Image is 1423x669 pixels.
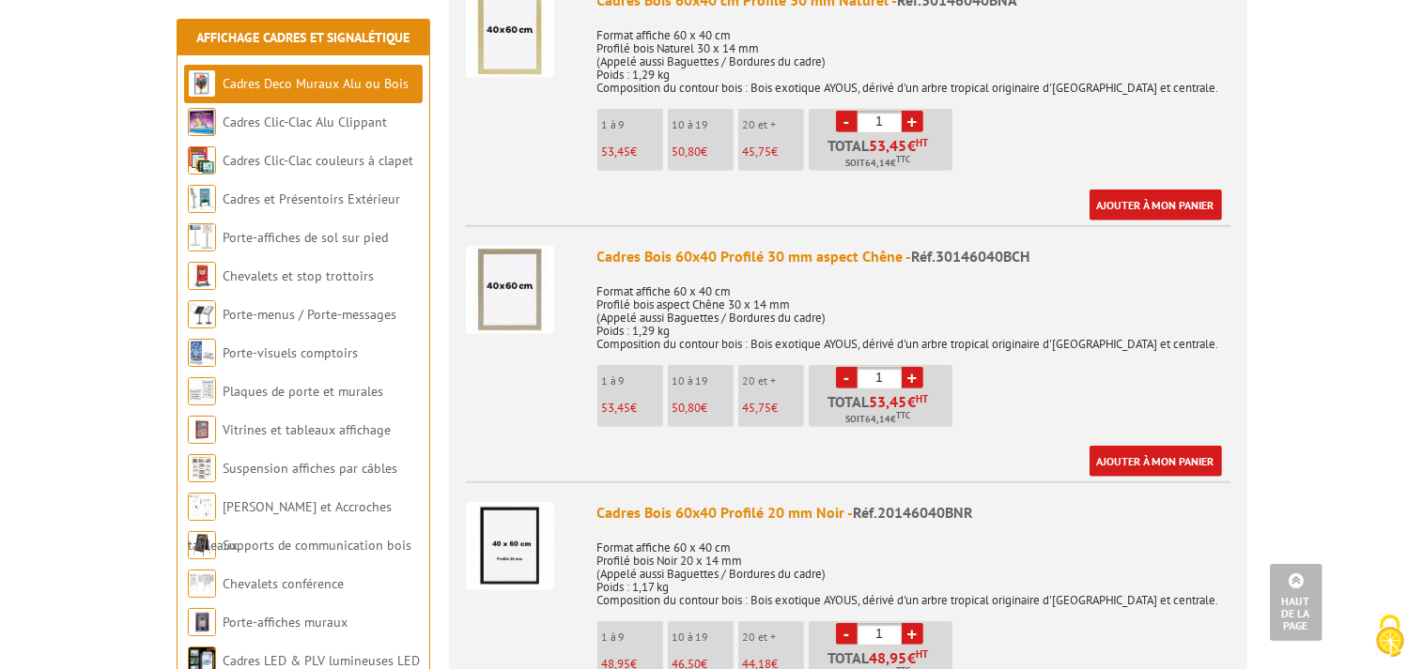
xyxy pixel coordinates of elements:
span: 53,45 [602,144,631,160]
span: € [907,394,916,409]
img: Porte-menus / Porte-messages [188,300,216,328]
a: Plaques de porte et murales [223,383,383,400]
img: Chevalets et stop trottoirs [188,262,216,290]
p: € [743,402,804,415]
a: Porte-visuels comptoirs [223,344,358,361]
img: Porte-visuels comptoirs [188,339,216,367]
p: € [602,402,663,415]
img: Cadres Deco Muraux Alu ou Bois [188,69,216,98]
a: Porte-affiches de sol sur pied [223,229,388,246]
sup: TTC [896,154,910,164]
img: Cadres Bois 60x40 Profilé 20 mm Noir [466,502,554,590]
p: 20 et + [743,118,804,131]
img: Cadres Clic-Clac couleurs à clapet [188,146,216,175]
a: + [902,367,923,388]
span: Soit € [845,412,910,427]
p: 20 et + [743,631,804,644]
sup: HT [916,392,928,405]
img: Cimaises et Accroches tableaux [188,493,216,521]
a: Porte-affiches muraux [223,614,348,631]
img: Porte-affiches muraux [188,608,216,636]
a: Chevalets conférence [223,575,344,592]
a: Suspension affiches par câbles [223,460,397,477]
span: 45,75 [743,400,772,416]
img: Plaques de porte et murales [188,377,216,405]
button: Cookies (fenêtre modale) [1357,605,1423,669]
a: Cadres et Présentoirs Extérieur [223,190,400,207]
a: Ajouter à mon panier [1090,446,1222,477]
p: 20 et + [743,374,804,388]
a: Cadres Deco Muraux Alu ou Bois [223,75,409,92]
p: Format affiche 60 x 40 cm Profilé bois aspect Chêne 30 x 14 mm (Appelé aussi Baguettes / Bordures... [597,272,1230,351]
span: € [907,650,916,665]
p: € [743,145,804,159]
a: - [836,367,858,388]
a: Cadres Clic-Clac couleurs à clapet [223,152,413,169]
a: - [836,623,858,645]
a: + [902,111,923,132]
p: Total [813,394,952,427]
span: 53,45 [602,400,631,416]
a: Supports de communication bois [223,537,411,554]
img: Cookies (fenêtre modale) [1367,613,1414,660]
a: Haut de la page [1270,564,1322,641]
a: + [902,623,923,645]
p: € [673,145,734,159]
span: Réf.30146040BCH [912,247,1030,266]
a: Porte-menus / Porte-messages [223,306,396,323]
p: Format affiche 60 x 40 cm Profilé bois Naturel 30 x 14 mm (Appelé aussi Baguettes / Bordures du c... [597,16,1230,95]
img: Chevalets conférence [188,570,216,598]
p: 10 à 19 [673,631,734,644]
span: Réf.20146040BNR [854,503,974,522]
div: Cadres Bois 60x40 Profilé 30 mm aspect Chêne - [597,246,1230,267]
a: Cadres Clic-Clac Alu Clippant [223,114,387,130]
img: Vitrines et tableaux affichage [188,416,216,444]
span: 53,45 [869,394,907,409]
p: € [602,145,663,159]
span: 48,95 [869,650,907,665]
img: Porte-affiches de sol sur pied [188,223,216,251]
img: Cadres et Présentoirs Extérieur [188,185,216,213]
div: Cadres Bois 60x40 Profilé 20 mm Noir - [597,502,1230,524]
img: Cadres Bois 60x40 Profilé 30 mm aspect Chêne [466,246,554,334]
p: 10 à 19 [673,374,734,388]
p: € [673,402,734,415]
span: 64,14 [865,412,890,427]
a: Chevalets et stop trottoirs [223,267,374,284]
span: Soit € [845,156,910,171]
sup: HT [916,136,928,149]
span: 50,80 [673,144,702,160]
p: 10 à 19 [673,118,734,131]
span: 50,80 [673,400,702,416]
p: 1 à 9 [602,118,663,131]
img: Cadres Clic-Clac Alu Clippant [188,108,216,136]
span: 64,14 [865,156,890,171]
span: 53,45 [869,138,907,153]
sup: HT [916,647,928,661]
a: - [836,111,858,132]
a: Cadres LED & PLV lumineuses LED [223,652,420,669]
a: Vitrines et tableaux affichage [223,421,391,438]
a: [PERSON_NAME] et Accroches tableaux [188,498,392,554]
p: 1 à 9 [602,374,663,388]
span: 45,75 [743,144,772,160]
p: Format affiche 60 x 40 cm Profilé bois Noir 20 x 14 mm (Appelé aussi Baguettes / Bordures du cadr... [597,528,1230,607]
p: 1 à 9 [602,631,663,644]
span: € [907,138,916,153]
a: Ajouter à mon panier [1090,190,1222,220]
p: Total [813,138,952,171]
sup: TTC [896,410,910,420]
a: Affichage Cadres et Signalétique [196,29,410,46]
img: Suspension affiches par câbles [188,454,216,482]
